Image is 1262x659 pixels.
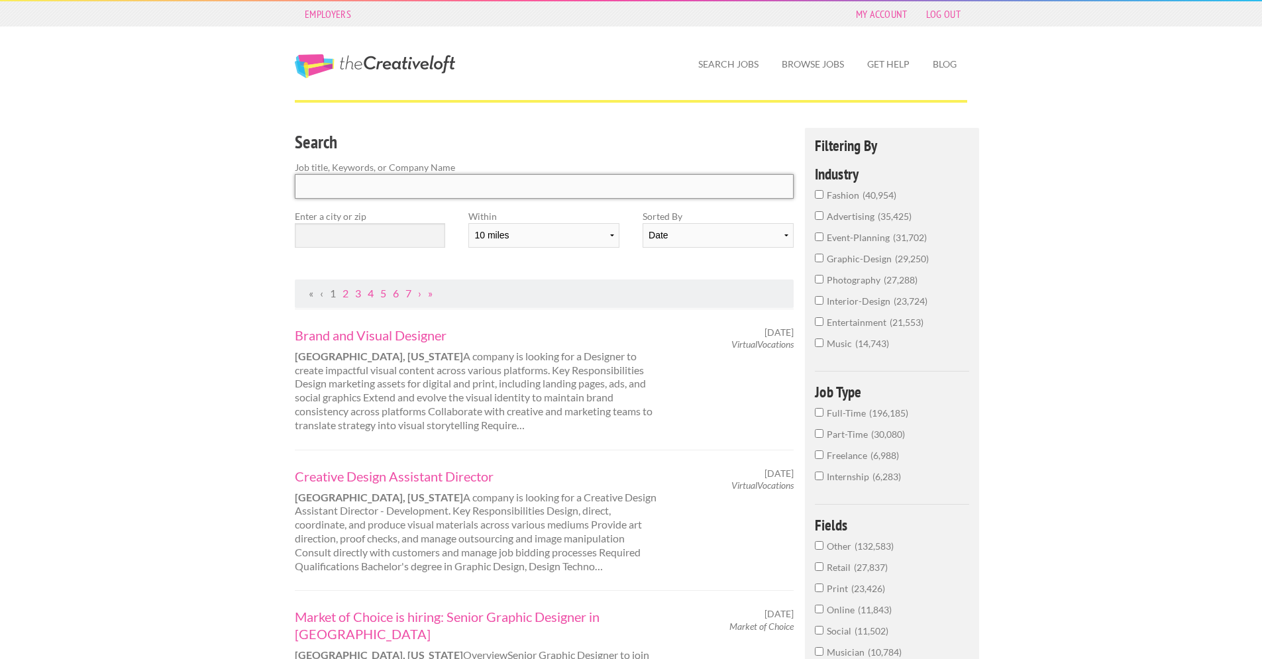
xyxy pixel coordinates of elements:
input: Part-Time30,080 [815,429,823,438]
input: advertising35,425 [815,211,823,220]
a: Blog [922,49,967,79]
span: Internship [827,471,872,482]
span: 29,250 [895,253,929,264]
div: A company is looking for a Creative Design Assistant Director - Development. Key Responsibilities... [284,468,675,574]
input: event-planning31,702 [815,232,823,241]
a: Page 5 [380,287,386,299]
input: Search [295,174,794,199]
span: [DATE] [764,608,794,620]
label: Sorted By [643,209,793,223]
a: My Account [849,5,914,23]
span: Social [827,625,855,636]
span: Previous Page [320,287,323,299]
span: 132,583 [855,540,894,552]
a: Next Page [418,287,421,299]
span: photography [827,274,884,285]
a: Page 7 [405,287,411,299]
input: interior-design23,724 [815,296,823,305]
div: A company is looking for a Designer to create impactful visual content across various platforms. ... [284,327,675,432]
input: Online11,843 [815,605,823,613]
a: Creative Design Assistant Director [295,468,663,485]
a: The Creative Loft [295,54,455,78]
input: Full-Time196,185 [815,408,823,417]
span: 6,283 [872,471,901,482]
span: 30,080 [871,429,905,440]
a: Search Jobs [688,49,769,79]
em: VirtualVocations [731,480,794,491]
input: music14,743 [815,338,823,347]
span: 21,553 [890,317,923,328]
input: Social11,502 [815,626,823,634]
span: 27,837 [854,562,888,573]
span: Musician [827,646,868,658]
span: 27,288 [884,274,918,285]
h4: Filtering By [815,138,969,153]
a: Browse Jobs [771,49,855,79]
span: Full-Time [827,407,869,419]
span: Freelance [827,450,870,461]
em: Market of Choice [729,621,794,632]
span: 196,185 [869,407,908,419]
input: fashion40,954 [815,190,823,199]
span: 31,702 [893,232,927,243]
span: First Page [309,287,313,299]
label: Within [468,209,619,223]
span: 40,954 [863,189,896,201]
span: 11,502 [855,625,888,636]
a: Page 4 [368,287,374,299]
span: event-planning [827,232,893,243]
a: Page 2 [342,287,348,299]
span: fashion [827,189,863,201]
h4: Fields [815,517,969,532]
a: Page 3 [355,287,361,299]
input: Musician10,784 [815,647,823,656]
label: Job title, Keywords, or Company Name [295,160,794,174]
span: Other [827,540,855,552]
label: Enter a city or zip [295,209,445,223]
input: entertainment21,553 [815,317,823,326]
h4: Industry [815,166,969,181]
a: Page 1 [330,287,336,299]
input: Retail27,837 [815,562,823,571]
span: Part-Time [827,429,871,440]
a: Brand and Visual Designer [295,327,663,344]
span: 11,843 [858,604,892,615]
em: VirtualVocations [731,338,794,350]
span: entertainment [827,317,890,328]
input: graphic-design29,250 [815,254,823,262]
span: 23,426 [851,583,885,594]
input: Print23,426 [815,583,823,592]
a: Get Help [857,49,920,79]
span: [DATE] [764,327,794,338]
span: 35,425 [878,211,912,222]
a: Employers [298,5,358,23]
span: music [827,338,855,349]
strong: [GEOGRAPHIC_DATA], [US_STATE] [295,350,463,362]
a: Log Out [920,5,967,23]
a: Page 6 [393,287,399,299]
input: photography27,288 [815,275,823,283]
h4: Job Type [815,384,969,399]
span: Retail [827,562,854,573]
span: 23,724 [894,295,927,307]
span: graphic-design [827,253,895,264]
span: 14,743 [855,338,889,349]
a: Last Page, Page 22464 [428,287,433,299]
span: Online [827,604,858,615]
a: Market of Choice is hiring: Senior Graphic Designer in [GEOGRAPHIC_DATA] [295,608,663,642]
strong: [GEOGRAPHIC_DATA], [US_STATE] [295,491,463,503]
span: advertising [827,211,878,222]
span: Print [827,583,851,594]
h3: Search [295,130,794,155]
span: 10,784 [868,646,902,658]
input: Other132,583 [815,541,823,550]
span: 6,988 [870,450,899,461]
input: Freelance6,988 [815,450,823,459]
select: Sort results by [643,223,793,248]
span: [DATE] [764,468,794,480]
span: interior-design [827,295,894,307]
input: Internship6,283 [815,472,823,480]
